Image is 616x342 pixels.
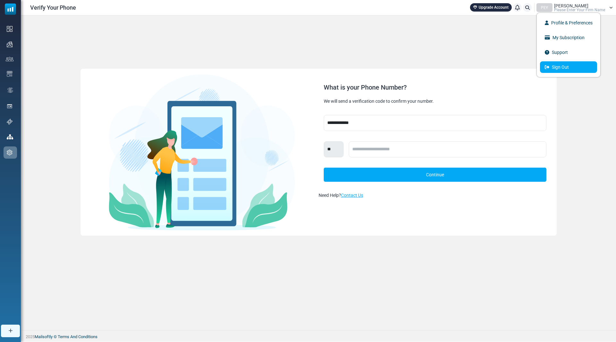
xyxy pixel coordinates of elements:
a: Continue [324,168,546,182]
img: campaigns-icon.png [7,41,13,47]
img: settings-icon.svg [7,150,13,155]
img: support-icon.svg [7,119,13,125]
a: My Subscription [540,32,597,43]
img: email-templates-icon.svg [7,71,13,77]
a: Contact Us [341,193,363,198]
a: Terms And Conditions [58,334,98,339]
div: What is your Phone Number? [324,84,546,91]
a: Profile & Preferences [540,17,597,29]
img: mailsoftly_icon_blue_white.svg [5,4,16,15]
span: translation missing: en.layouts.footer.terms_and_conditions [58,334,98,339]
a: Sign Out [540,61,597,73]
span: [PERSON_NAME] [554,4,588,8]
a: Support [540,47,597,58]
footer: 2025 [21,330,616,342]
a: Mailsoftly © [35,334,57,339]
img: dashboard-icon.svg [7,26,13,32]
span: Verify Your Phone [30,3,76,12]
img: landing_pages.svg [7,103,13,109]
div: Need Help? [319,192,552,199]
ul: PEY [PERSON_NAME] Please Enter Your Firm Name [536,13,601,77]
div: We will send a verification code to confirm your number. [324,98,546,105]
img: workflow.svg [7,86,14,94]
img: contacts-icon.svg [6,57,13,61]
span: Please Enter Your Firm Name [554,8,605,12]
a: Upgrade Account [470,3,512,12]
a: PEY [PERSON_NAME] Please Enter Your Firm Name [536,3,613,12]
div: PEY [536,3,552,12]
